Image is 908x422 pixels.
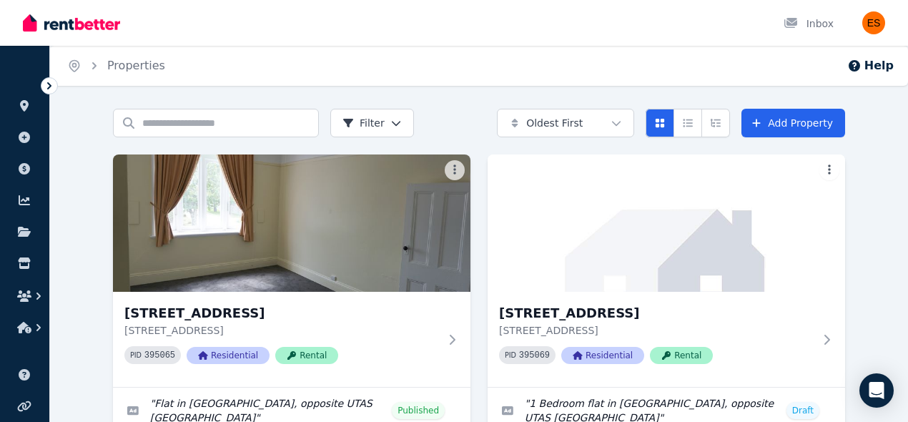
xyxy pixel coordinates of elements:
a: Add Property [741,109,845,137]
span: Residential [187,347,270,364]
div: View options [646,109,730,137]
div: Open Intercom Messenger [859,373,894,408]
span: Residential [561,347,644,364]
span: Rental [275,347,338,364]
img: Evangeline Samoilov [862,11,885,34]
small: PID [505,351,516,359]
p: [STREET_ADDRESS] [124,323,439,338]
button: Card view [646,109,674,137]
span: Filter [342,116,385,130]
span: Oldest First [526,116,583,130]
h3: [STREET_ADDRESS] [124,303,439,323]
h3: [STREET_ADDRESS] [499,303,814,323]
p: [STREET_ADDRESS] [499,323,814,338]
img: RentBetter [23,12,120,34]
a: Unit 2/55 Invermay Rd, Invermay[STREET_ADDRESS][STREET_ADDRESS]PID 395065ResidentialRental [113,154,470,387]
button: Expanded list view [701,109,730,137]
button: Filter [330,109,414,137]
button: More options [819,160,839,180]
button: Oldest First [497,109,634,137]
button: Compact list view [673,109,702,137]
button: Help [847,57,894,74]
img: Unit 1/55 Invermay Rd, Invermay [488,154,845,292]
nav: Breadcrumb [50,46,182,86]
img: Unit 2/55 Invermay Rd, Invermay [113,154,470,292]
span: Rental [650,347,713,364]
code: 395065 [144,350,175,360]
code: 395069 [519,350,550,360]
a: Properties [107,59,165,72]
a: Unit 1/55 Invermay Rd, Invermay[STREET_ADDRESS][STREET_ADDRESS]PID 395069ResidentialRental [488,154,845,387]
div: Inbox [784,16,834,31]
button: More options [445,160,465,180]
small: PID [130,351,142,359]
